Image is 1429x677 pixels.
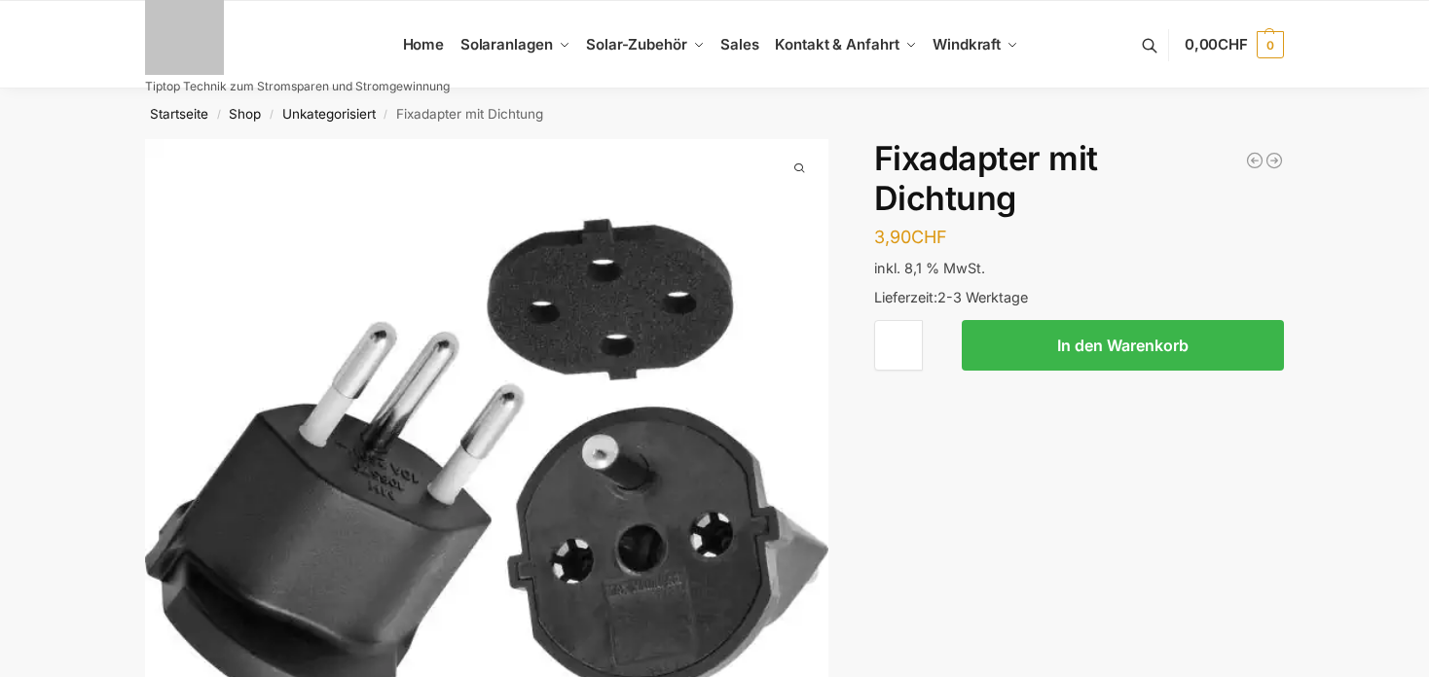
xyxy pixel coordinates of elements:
bdi: 3,90 [874,227,947,247]
a: Unkategorisiert [282,106,376,122]
span: Windkraft [933,35,1001,53]
a: Windkraft [925,1,1027,89]
a: Solaranlagen [452,1,577,89]
span: Sales [720,35,759,53]
span: 2-3 Werktage [937,289,1028,305]
a: 100W Schwarz Flexible Solarpanel PV Monokrystallin für Wohnmobil, Balkonkraftwerk, Boot [1264,151,1284,170]
span: / [261,107,281,123]
span: / [208,107,229,123]
button: In den Warenkorb [962,320,1284,371]
span: Solaranlagen [460,35,553,53]
input: Produktmenge [874,320,923,371]
p: Tiptop Technik zum Stromsparen und Stromgewinnung [145,81,450,92]
a: NEP 800 Micro Wechselrichter 800W/600W drosselbar Balkon Solar Anlage W-LAN [1245,151,1264,170]
span: CHF [1218,35,1248,53]
span: Solar-Zubehör [586,35,687,53]
span: CHF [911,227,947,247]
span: 0 [1257,31,1284,58]
a: 0,00CHF 0 [1185,16,1284,74]
a: Solar-Zubehör [578,1,713,89]
span: / [376,107,396,123]
span: inkl. 8,1 % MwSt. [874,260,985,276]
a: Sales [713,1,767,89]
a: Shop [229,106,261,122]
span: Kontakt & Anfahrt [775,35,898,53]
a: Kontakt & Anfahrt [767,1,925,89]
a: Startseite [150,106,208,122]
span: Lieferzeit: [874,289,1028,305]
span: 0,00 [1185,35,1248,53]
h1: Fixadapter mit Dichtung [874,139,1284,219]
nav: Breadcrumb [111,89,1319,139]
